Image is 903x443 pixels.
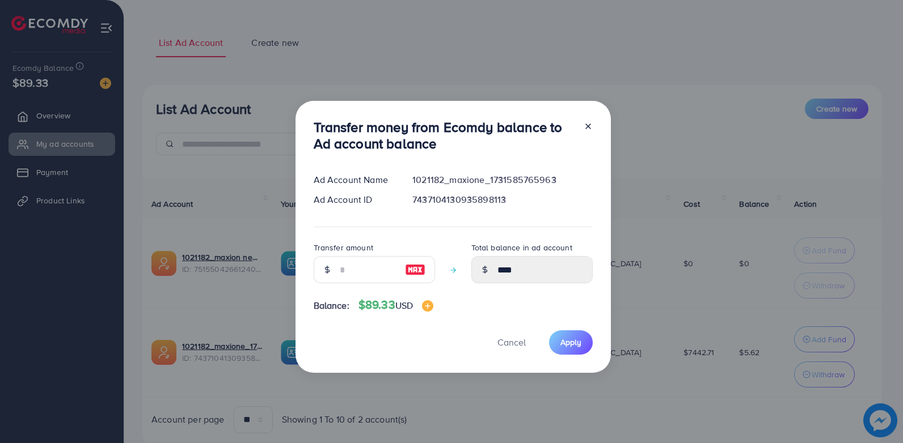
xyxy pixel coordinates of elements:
span: Apply [560,336,581,348]
span: Cancel [497,336,526,348]
h3: Transfer money from Ecomdy balance to Ad account balance [314,119,575,152]
div: Ad Account Name [305,173,404,186]
div: Ad Account ID [305,193,404,206]
img: image [422,300,433,312]
button: Apply [549,330,593,355]
img: image [405,263,425,276]
span: Balance: [314,299,349,312]
span: USD [395,299,413,312]
label: Transfer amount [314,242,373,253]
div: 7437104130935898113 [403,193,601,206]
h4: $89.33 [358,298,433,312]
div: 1021182_maxione_1731585765963 [403,173,601,186]
label: Total balance in ad account [471,242,572,253]
button: Cancel [483,330,540,355]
